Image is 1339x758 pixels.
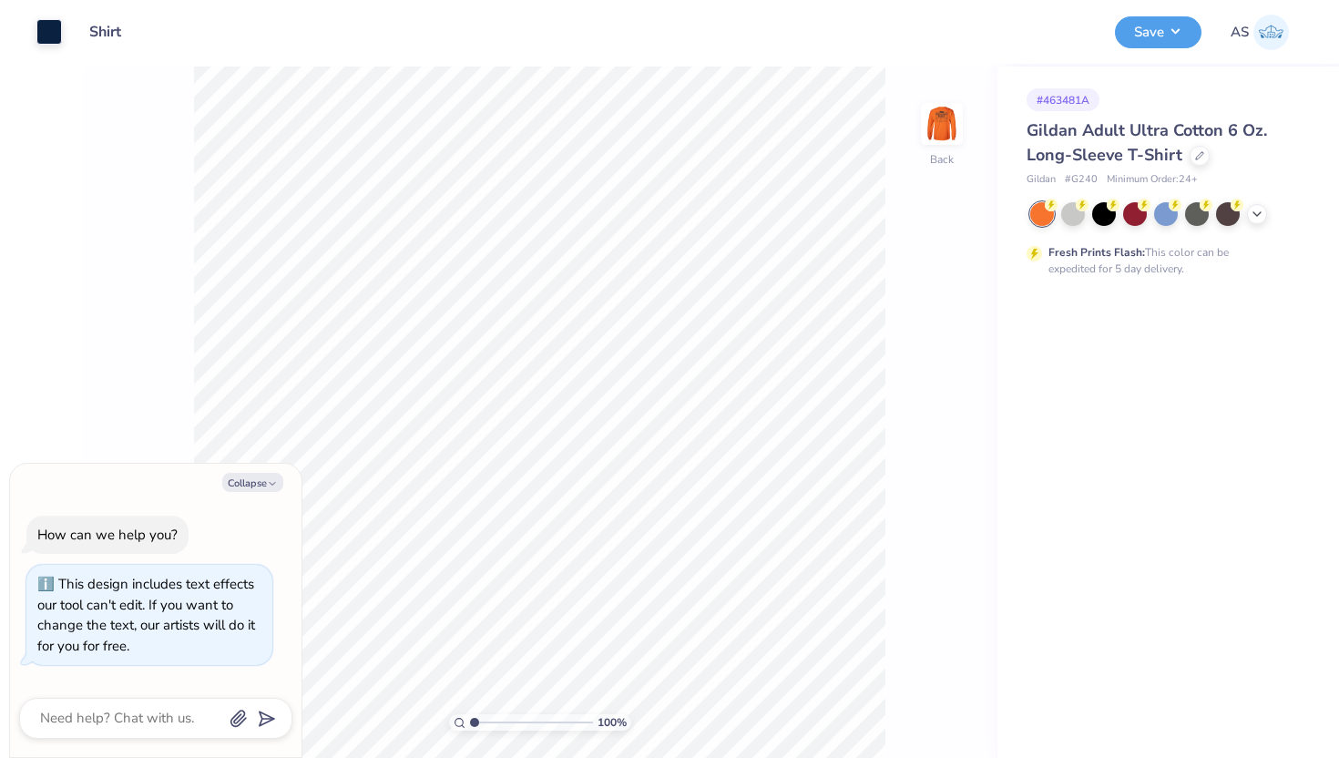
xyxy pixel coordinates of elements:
span: Gildan [1027,172,1056,188]
span: 100 % [598,714,627,731]
button: Collapse [222,473,283,492]
img: Ashutosh Sharma [1253,15,1289,50]
img: Back [924,106,960,142]
span: Minimum Order: 24 + [1107,172,1198,188]
div: This design includes text effects our tool can't edit. If you want to change the text, our artist... [37,575,255,655]
a: AS [1231,15,1289,50]
div: # 463481A [1027,88,1099,111]
div: Back [930,151,954,168]
span: Gildan Adult Ultra Cotton 6 Oz. Long-Sleeve T-Shirt [1027,119,1267,166]
button: Save [1115,16,1201,48]
div: This color can be expedited for 5 day delivery. [1048,244,1273,277]
input: Untitled Design [76,14,165,50]
div: How can we help you? [37,526,178,544]
span: AS [1231,22,1249,43]
span: # G240 [1065,172,1098,188]
strong: Fresh Prints Flash: [1048,245,1145,260]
